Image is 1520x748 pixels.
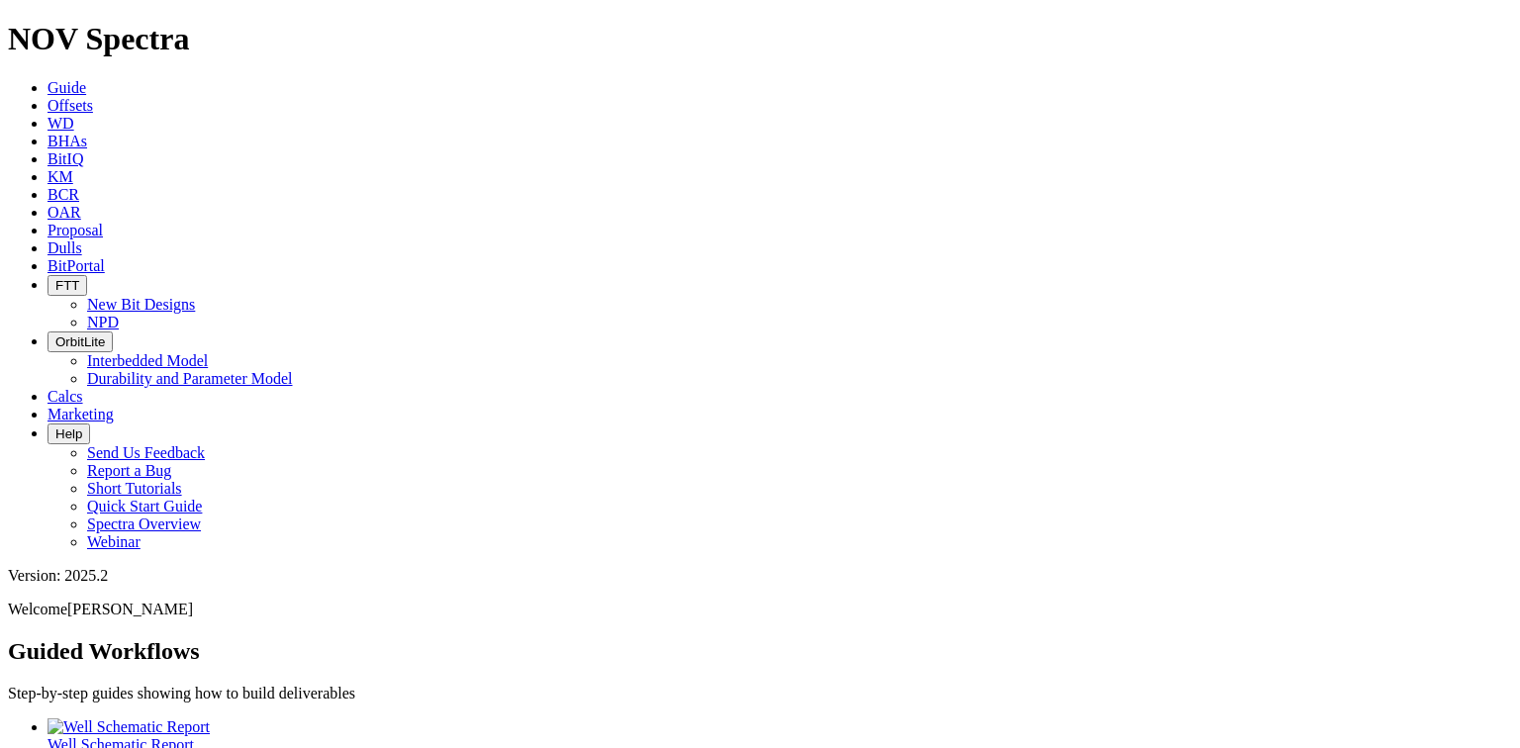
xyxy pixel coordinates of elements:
span: [PERSON_NAME] [67,601,193,617]
a: BitIQ [47,150,83,167]
div: Version: 2025.2 [8,567,1512,585]
a: WD [47,115,74,132]
a: NPD [87,314,119,330]
a: Webinar [87,533,141,550]
span: OrbitLite [55,334,105,349]
a: BitPortal [47,257,105,274]
a: New Bit Designs [87,296,195,313]
a: Send Us Feedback [87,444,205,461]
a: Spectra Overview [87,515,201,532]
h1: NOV Spectra [8,21,1512,57]
p: Step-by-step guides showing how to build deliverables [8,685,1512,702]
a: BCR [47,186,79,203]
button: OrbitLite [47,331,113,352]
span: Help [55,426,82,441]
a: BHAs [47,133,87,149]
a: KM [47,168,73,185]
a: Marketing [47,406,114,422]
button: Help [47,423,90,444]
img: Well Schematic Report [47,718,210,736]
a: Durability and Parameter Model [87,370,293,387]
a: Calcs [47,388,83,405]
a: OAR [47,204,81,221]
a: Offsets [47,97,93,114]
a: Proposal [47,222,103,238]
button: FTT [47,275,87,296]
h2: Guided Workflows [8,638,1512,665]
p: Welcome [8,601,1512,618]
a: Report a Bug [87,462,171,479]
a: Guide [47,79,86,96]
a: Dulls [47,239,82,256]
span: FTT [55,278,79,293]
a: Quick Start Guide [87,498,202,514]
a: Short Tutorials [87,480,182,497]
a: Interbedded Model [87,352,208,369]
